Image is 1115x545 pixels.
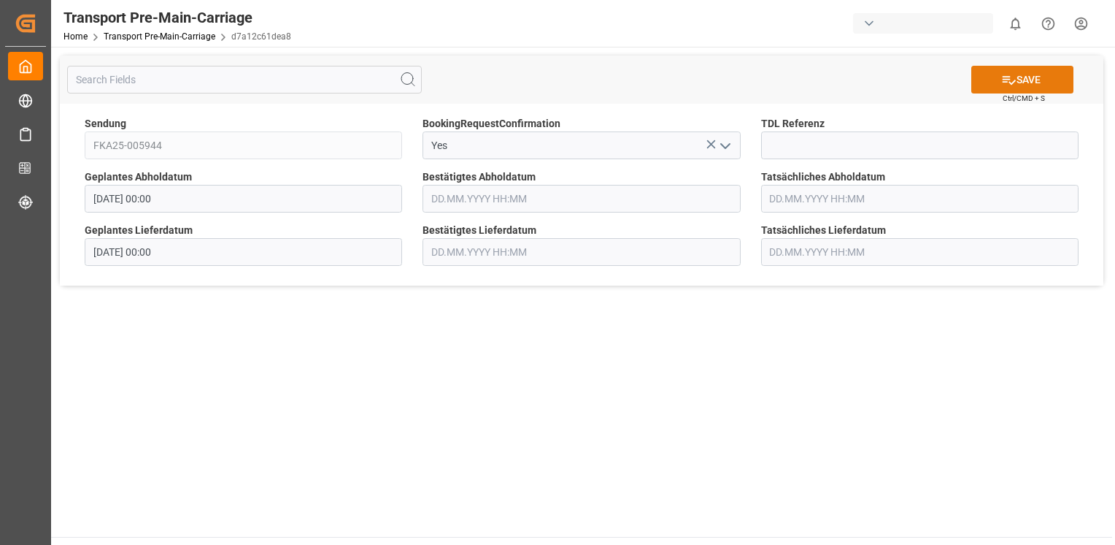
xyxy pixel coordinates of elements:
[104,31,215,42] a: Transport Pre-Main-Carriage
[63,31,88,42] a: Home
[85,169,192,185] span: Geplantes Abholdatum
[85,223,193,238] span: Geplantes Lieferdatum
[85,238,402,266] input: DD.MM.YYYY HH:MM
[423,169,536,185] span: Bestätigtes Abholdatum
[423,185,740,213] input: DD.MM.YYYY HH:MM
[1032,7,1065,40] button: Help Center
[423,238,740,266] input: DD.MM.YYYY HH:MM
[761,223,886,238] span: Tatsächliches Lieferdatum
[713,134,735,157] button: open menu
[63,7,291,28] div: Transport Pre-Main-Carriage
[67,66,422,94] input: Search Fields
[761,238,1079,266] input: DD.MM.YYYY HH:MM
[85,116,126,132] span: Sendung
[999,7,1032,40] button: show 0 new notifications
[423,223,536,238] span: Bestätigtes Lieferdatum
[761,185,1079,213] input: DD.MM.YYYY HH:MM
[761,116,825,132] span: TDL Referenz
[423,116,560,132] span: BookingRequestConfirmation
[971,66,1073,94] button: SAVE
[761,169,885,185] span: Tatsächliches Abholdatum
[85,185,402,213] input: DD.MM.YYYY HH:MM
[1003,93,1045,104] span: Ctrl/CMD + S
